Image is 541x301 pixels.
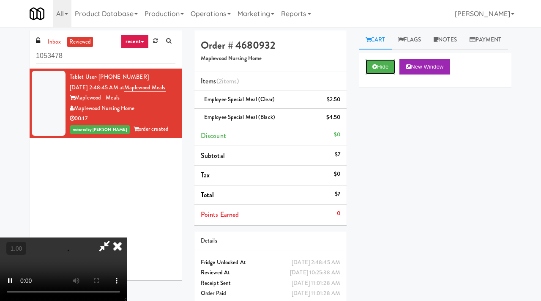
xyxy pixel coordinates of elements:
span: Employee Special Meal (black) [204,113,275,121]
div: Details [201,236,340,246]
a: Flags [392,30,428,50]
div: Maplewood Nursing Home [70,103,175,114]
a: Tablet User· [PHONE_NUMBER] [70,73,149,81]
div: Maplewood - Meals [70,93,175,103]
span: Discount [201,131,226,141]
div: Receipt Sent [201,278,340,289]
div: Fridge Unlocked At [201,257,340,268]
img: Micromart [30,6,44,21]
span: (2 ) [216,76,239,86]
a: recent [121,35,149,48]
div: [DATE] 2:48:45 AM [292,257,340,268]
div: $7 [335,149,340,160]
input: Search vision orders [36,48,175,64]
h4: Order # 4680932 [201,40,340,51]
div: 0 [337,208,340,219]
div: $0 [334,130,340,140]
span: · [PHONE_NUMBER] [96,73,149,81]
button: New Window [399,59,450,75]
a: Maplewood Meals [124,83,166,92]
a: reviewed [67,37,93,47]
span: Subtotal [201,151,225,160]
a: inbox [46,37,63,47]
span: Total [201,190,214,200]
span: Points Earned [201,210,239,219]
span: Items [201,76,239,86]
span: reviewed by [PERSON_NAME] [70,125,130,134]
span: Employee Special Meal (clear) [204,95,275,103]
span: Tax [201,170,210,180]
a: Payment [463,30,508,50]
span: [DATE] 2:48:45 AM at [70,83,124,91]
div: 00:17 [70,113,175,124]
div: Reviewed At [201,268,340,278]
a: Cart [359,30,392,50]
button: Hide [366,59,395,75]
div: [DATE] 10:25:38 AM [290,268,340,278]
div: $7 [335,189,340,199]
div: Order Paid [201,288,340,299]
div: $2.50 [327,94,341,105]
h5: Maplewood Nursing Home [201,55,340,62]
ng-pluralize: items [222,76,237,86]
span: order created [134,125,169,133]
li: Tablet User· [PHONE_NUMBER][DATE] 2:48:45 AM atMaplewood MealsMaplewood - MealsMaplewood Nursing ... [30,69,182,138]
div: $4.50 [326,112,341,123]
div: [DATE] 11:01:28 AM [292,278,340,289]
div: [DATE] 11:01:28 AM [292,288,340,299]
a: Notes [427,30,463,50]
div: $0 [334,169,340,179]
